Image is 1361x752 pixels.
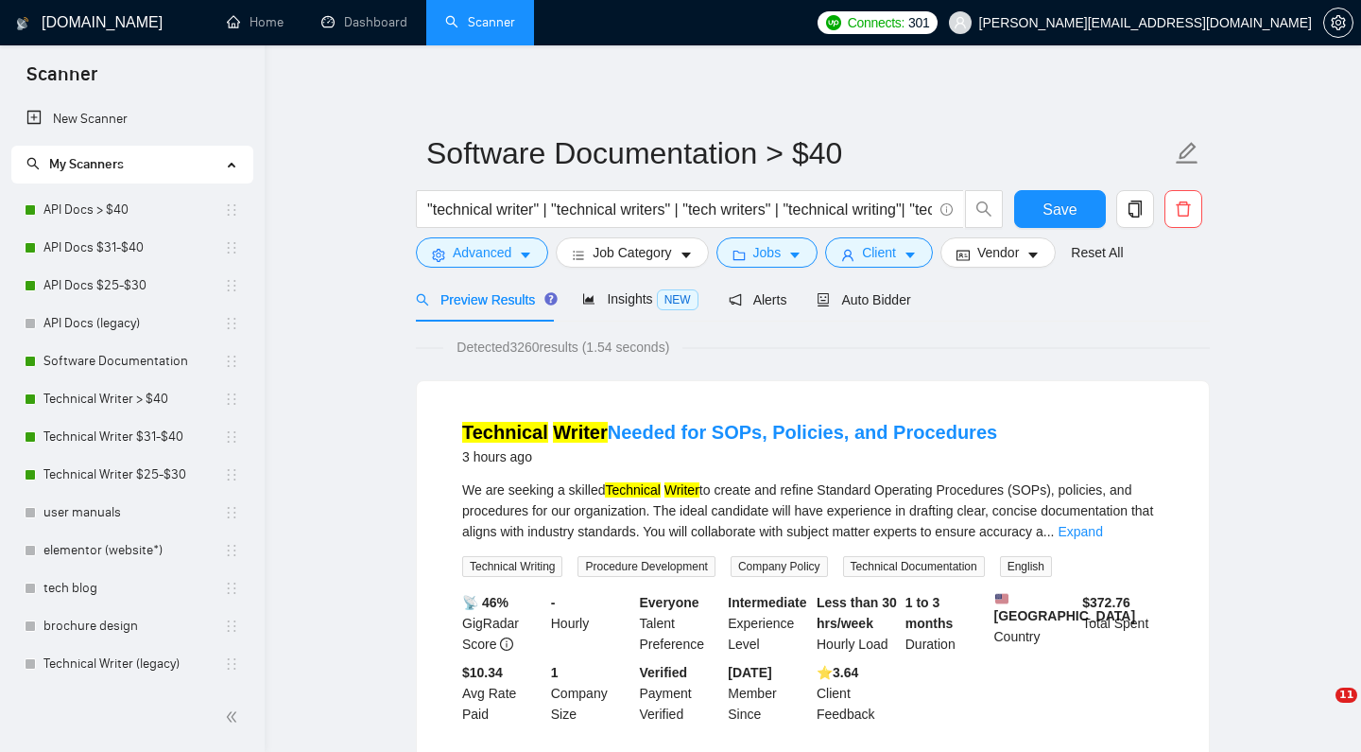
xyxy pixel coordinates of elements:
[1323,8,1353,38] button: setting
[445,14,515,30] a: searchScanner
[224,581,239,596] span: holder
[224,429,239,445] span: holder
[1043,524,1055,539] span: ...
[1297,688,1342,733] iframe: Intercom live chat
[1335,688,1357,703] span: 11
[1117,201,1153,218] span: copy
[224,278,239,293] span: holder
[817,293,830,306] span: robot
[582,291,698,306] span: Insights
[728,665,771,680] b: [DATE]
[43,494,224,532] a: user manuals
[11,191,252,229] li: API Docs > $40
[11,607,252,645] li: brochure design
[1078,592,1167,655] div: Total Spent
[43,456,224,494] a: Technical Writer $25-$30
[848,12,904,33] span: Connects:
[732,248,746,262] span: folder
[1324,15,1352,30] span: setting
[543,290,560,307] div: Tooltip anchor
[462,446,997,468] div: 3 hours ago
[902,592,991,655] div: Duration
[227,14,284,30] a: homeHome
[826,15,841,30] img: upwork-logo.png
[1071,242,1123,263] a: Reset All
[11,61,112,100] span: Scanner
[966,201,1002,218] span: search
[977,242,1019,263] span: Vendor
[462,422,548,443] mark: Technical
[11,418,252,456] li: Technical Writer $31-$40
[940,203,953,216] span: info-circle
[724,662,813,725] div: Member Since
[416,237,548,268] button: settingAdvancedcaret-down
[753,242,782,263] span: Jobs
[519,248,532,262] span: caret-down
[224,316,239,331] span: holder
[1000,556,1052,577] span: English
[1058,524,1102,539] a: Expand
[940,237,1056,268] button: idcardVendorcaret-down
[43,229,224,267] a: API Docs $31-$40
[1116,190,1154,228] button: copy
[965,190,1003,228] button: search
[1164,190,1202,228] button: delete
[416,292,552,307] span: Preview Results
[43,267,224,305] a: API Docs $25-$30
[817,292,910,307] span: Auto Bidder
[956,248,970,262] span: idcard
[426,130,1171,177] input: Scanner name...
[26,157,40,170] span: search
[664,482,699,498] mark: Writer
[640,595,699,610] b: Everyone
[680,248,693,262] span: caret-down
[224,354,239,369] span: holder
[729,293,742,306] span: notification
[640,665,688,680] b: Verified
[43,645,224,683] a: Technical Writer (legacy)
[657,289,698,310] span: NEW
[1014,190,1106,228] button: Save
[462,595,508,610] b: 📡 46%
[817,665,858,680] b: ⭐️ 3.64
[11,380,252,418] li: Technical Writer > $40
[43,607,224,645] a: brochure design
[605,482,660,498] mark: Technical
[43,191,224,229] a: API Docs > $40
[462,665,503,680] b: $10.34
[582,292,595,306] span: area-chart
[224,619,239,634] span: holder
[731,556,828,577] span: Company Policy
[11,100,252,138] li: New Scanner
[547,662,636,725] div: Company Size
[577,556,715,577] span: Procedure Development
[729,292,787,307] span: Alerts
[26,100,237,138] a: New Scanner
[26,156,124,172] span: My Scanners
[11,267,252,305] li: API Docs $25-$30
[43,569,224,607] a: tech blog
[841,248,854,262] span: user
[11,645,252,683] li: Technical Writer (legacy)
[500,638,513,651] span: info-circle
[43,380,224,418] a: Technical Writer > $40
[427,198,932,221] input: Search Freelance Jobs...
[724,592,813,655] div: Experience Level
[224,543,239,558] span: holder
[636,662,725,725] div: Payment Verified
[862,242,896,263] span: Client
[443,337,682,358] span: Detected 3260 results (1.54 seconds)
[321,14,407,30] a: dashboardDashboard
[11,569,252,607] li: tech blog
[551,595,556,610] b: -
[788,248,801,262] span: caret-down
[458,662,547,725] div: Avg Rate Paid
[462,556,562,577] span: Technical Writing
[1082,595,1130,610] b: $ 372.76
[636,592,725,655] div: Talent Preference
[224,240,239,255] span: holder
[453,242,511,263] span: Advanced
[904,248,917,262] span: caret-down
[462,480,1163,542] div: We are seeking a skilled to create and refine Standard Operating Procedures (SOPs), policies, and...
[547,592,636,655] div: Hourly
